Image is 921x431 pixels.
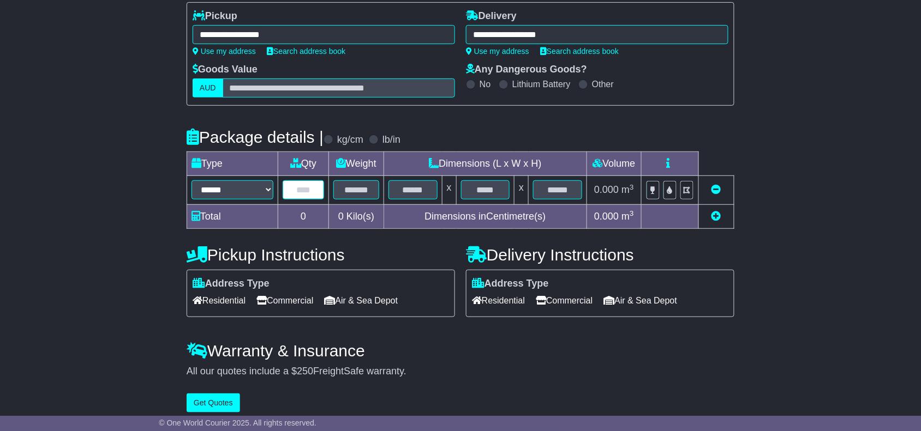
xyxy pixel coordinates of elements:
label: AUD [193,78,223,98]
span: © One World Courier 2025. All rights reserved. [159,418,316,427]
button: Get Quotes [187,393,240,412]
span: Residential [193,292,246,309]
label: Pickup [193,10,237,22]
span: 250 [297,366,313,377]
td: Kilo(s) [329,204,384,228]
td: Type [187,152,278,176]
td: Dimensions in Centimetre(s) [384,204,587,228]
label: kg/cm [337,134,363,146]
td: Weight [329,152,384,176]
span: Residential [472,292,525,309]
label: Any Dangerous Goods? [466,64,587,76]
label: Other [592,79,614,89]
span: Air & Sea Depot [604,292,678,309]
td: x [442,176,456,204]
td: Volume [587,152,641,176]
label: No [480,79,491,89]
h4: Warranty & Insurance [187,342,734,360]
span: 0.000 [594,184,619,195]
span: m [621,184,634,195]
a: Search address book [540,47,619,56]
sup: 3 [630,209,634,217]
label: Delivery [466,10,517,22]
h4: Pickup Instructions [187,246,455,264]
a: Use my address [193,47,256,56]
span: Air & Sea Depot [325,292,398,309]
span: Commercial [536,292,593,309]
a: Use my address [466,47,529,56]
span: m [621,211,634,222]
label: Address Type [193,278,270,290]
sup: 3 [630,183,634,191]
label: Goods Value [193,64,258,76]
h4: Delivery Instructions [466,246,734,264]
h4: Package details | [187,128,324,146]
td: Qty [278,152,329,176]
td: Total [187,204,278,228]
a: Add new item [711,211,721,222]
span: Commercial [256,292,313,309]
td: x [515,176,529,204]
label: Address Type [472,278,549,290]
div: All our quotes include a $ FreightSafe warranty. [187,366,734,378]
span: 0.000 [594,211,619,222]
label: lb/in [382,134,400,146]
label: Lithium Battery [512,79,571,89]
td: Dimensions (L x W x H) [384,152,587,176]
a: Search address book [267,47,345,56]
span: 0 [338,211,344,222]
td: 0 [278,204,329,228]
a: Remove this item [711,184,721,195]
